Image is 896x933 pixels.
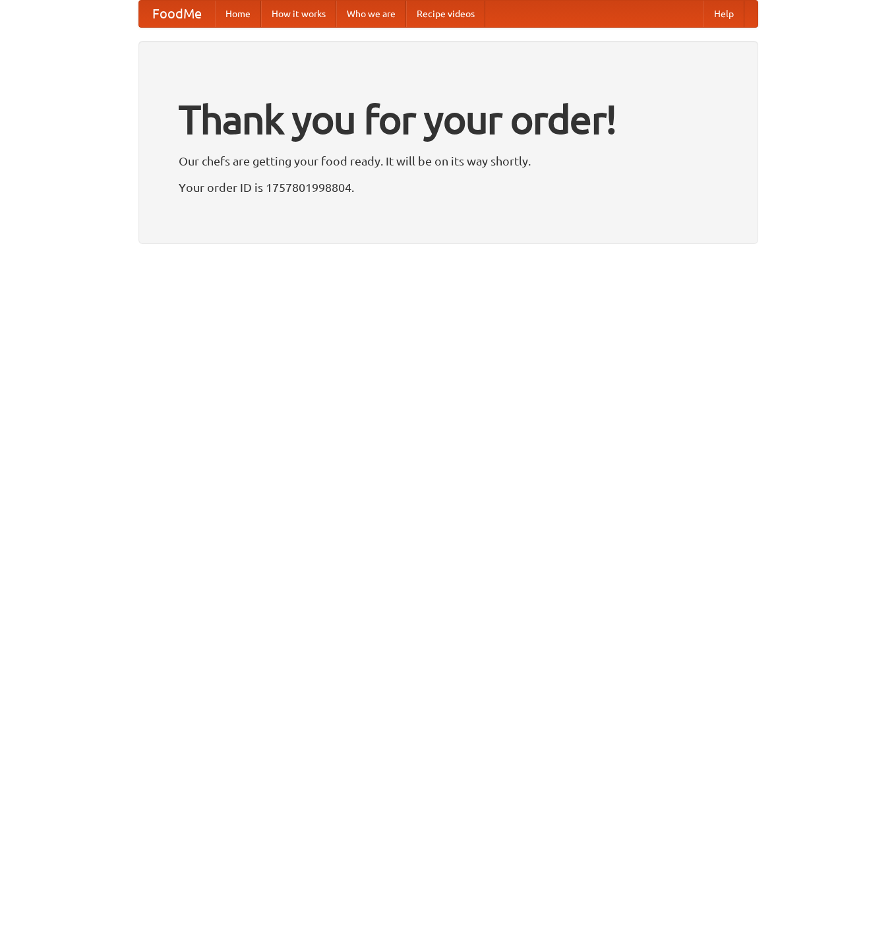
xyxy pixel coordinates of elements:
a: Help [703,1,744,27]
a: FoodMe [139,1,215,27]
a: Recipe videos [406,1,485,27]
a: Home [215,1,261,27]
a: Who we are [336,1,406,27]
a: How it works [261,1,336,27]
h1: Thank you for your order! [179,88,718,151]
p: Our chefs are getting your food ready. It will be on its way shortly. [179,151,718,171]
p: Your order ID is 1757801998804. [179,177,718,197]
